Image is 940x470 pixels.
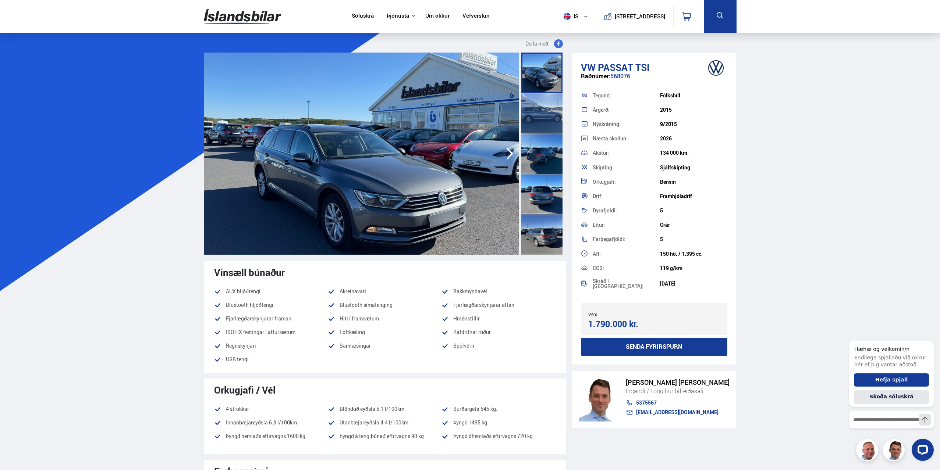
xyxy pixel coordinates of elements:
[660,179,727,185] div: Bensín
[593,208,660,213] div: Dyrafjöldi:
[214,418,328,427] li: Innanbæjareyðsla 6.3 l/100km
[561,13,579,20] span: is
[626,386,730,396] div: Eigandi / Löggiltur bifreiðasali
[564,13,571,20] img: svg+xml;base64,PHN2ZyB4bWxucz0iaHR0cDovL3d3dy53My5vcmcvMjAwMC9zdmciIHdpZHRoPSI1MTIiIGhlaWdodD0iNT...
[561,6,594,27] button: is
[328,328,441,337] li: Loftkæling
[441,328,555,337] li: Rafdrifnar rúður
[214,267,556,278] div: Vinsæll búnaður
[214,301,328,309] li: Bluetooth hljóðtengi
[660,165,727,171] div: Sjálfskipting
[204,53,519,255] img: 3631229.jpeg
[328,341,441,350] li: Samlæsingar
[626,409,730,415] a: [EMAIL_ADDRESS][DOMAIN_NAME]
[581,61,596,74] span: VW
[214,355,328,364] li: USB tengi
[425,12,450,20] a: Um okkur
[593,179,660,184] div: Orkugjafi:
[387,12,409,19] button: Þjónusta
[328,418,441,427] li: Utanbæjareyðsla 4.4 l/100km
[441,301,555,309] li: Fjarlægðarskynjarar aftan
[701,57,731,79] img: brand logo
[660,251,727,257] div: 150 hö. / 1.395 cc.
[441,432,555,445] li: Þyngd óhemlaðs eftirvagns 720 kg.
[593,165,660,170] div: Skipting:
[593,279,660,289] div: Skráð í [GEOGRAPHIC_DATA]:
[660,265,727,271] div: 119 g/km
[214,341,328,350] li: Regnskynjari
[593,107,660,112] div: Árgerð:
[328,314,441,323] li: Hiti í framsætum
[352,12,374,20] a: Söluskrá
[462,12,490,20] a: Vefverslun
[519,53,834,255] img: 3631230.jpeg
[593,122,660,127] div: Nýskráning:
[588,312,654,317] div: Verð:
[441,341,555,350] li: Spólvörn
[660,150,727,156] div: 134 000 km.
[593,251,660,256] div: Afl:
[328,432,441,441] li: Þyngd á tengibúnað eftirvagns 90 kg.
[843,327,937,467] iframe: LiveChat chat widget
[581,338,728,356] button: Senda fyrirspurn
[660,222,727,228] div: Grár
[581,73,728,87] div: 568076
[441,314,555,323] li: Hraðastillir
[626,400,730,406] a: 5375567
[660,208,727,214] div: 5
[660,136,727,141] div: 2026
[588,319,652,329] div: 1.790.000 kr.
[593,266,660,271] div: CO2:
[328,287,441,296] li: Akreinavari
[214,287,328,296] li: AUX hljóðtengi
[593,237,660,242] div: Farþegafjöldi:
[214,432,328,441] li: Þyngd hemlaðs eftirvagns 1600 kg.
[214,328,328,337] li: ISOFIX festingar í aftursætum
[204,4,281,28] img: G0Ugv5HjCgRt.svg
[441,405,555,413] li: Burðargeta 545 kg.
[593,150,660,155] div: Akstur:
[214,405,328,413] li: 4 strokkar
[328,301,441,309] li: Bluetooth símatenging
[660,121,727,127] div: 9/2015
[525,39,550,48] span: Deila með:
[660,107,727,113] div: 2015
[579,377,618,421] img: FbJEzSuNWCJXmdc-.webp
[593,222,660,227] div: Litur:
[660,193,727,199] div: Framhjóladrif
[660,236,727,242] div: 5
[618,13,663,19] button: [STREET_ADDRESS]
[522,39,566,48] button: Deila með:
[660,93,727,98] div: Fólksbíll
[441,287,555,296] li: Bakkmyndavél
[441,418,555,427] li: Þyngd 1495 kg.
[328,405,441,413] li: Blönduð eyðsla 5.1 l/100km
[214,384,556,395] div: Orkugjafi / Vél
[660,281,727,287] div: [DATE]
[598,61,650,74] span: Passat TSI
[626,378,730,386] div: [PERSON_NAME] [PERSON_NAME]
[598,6,669,27] a: [STREET_ADDRESS]
[593,93,660,98] div: Tegund:
[593,136,660,141] div: Næsta skoðun:
[214,314,328,323] li: Fjarlægðarskynjarar framan
[581,72,610,80] span: Raðnúmer:
[593,194,660,199] div: Drif:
